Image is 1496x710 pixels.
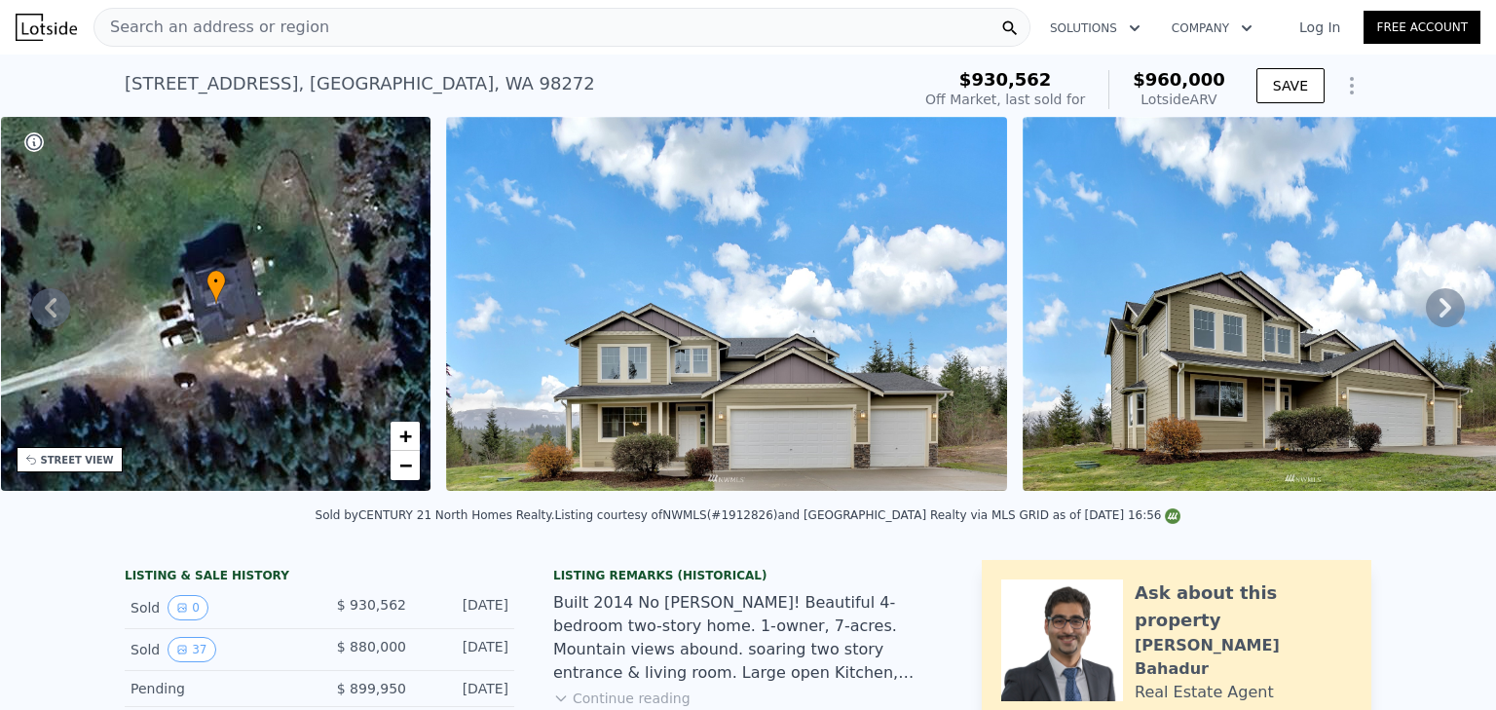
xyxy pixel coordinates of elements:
div: Pending [131,679,304,698]
span: $960,000 [1133,69,1225,90]
img: NWMLS Logo [1165,508,1180,524]
div: Listing courtesy of NWMLS (#1912826) and [GEOGRAPHIC_DATA] Realty via MLS GRID as of [DATE] 16:56 [555,508,1181,522]
div: Listing Remarks (Historical) [553,568,943,583]
div: Sold [131,637,304,662]
button: View historical data [168,637,215,662]
a: Free Account [1364,11,1480,44]
button: SAVE [1256,68,1325,103]
div: STREET VIEW [41,453,114,467]
button: Solutions [1034,11,1156,46]
img: Sale: 149194035 Parcel: 103914340 [446,117,1007,491]
div: • [206,270,226,304]
div: Sold by CENTURY 21 North Homes Realty . [316,508,555,522]
div: [STREET_ADDRESS] , [GEOGRAPHIC_DATA] , WA 98272 [125,70,595,97]
img: Lotside [16,14,77,41]
button: Show Options [1332,66,1371,105]
span: Search an address or region [94,16,329,39]
div: Built 2014 No [PERSON_NAME]! Beautiful 4-bedroom two-story home. 1-owner, 7-acres. Mountain views... [553,591,943,685]
div: Lotside ARV [1133,90,1225,109]
div: [PERSON_NAME] Bahadur [1135,634,1352,681]
span: $ 880,000 [337,639,406,654]
div: [DATE] [422,679,508,698]
div: Off Market, last sold for [925,90,1085,109]
div: [DATE] [422,595,508,620]
div: [DATE] [422,637,508,662]
div: Sold [131,595,304,620]
div: LISTING & SALE HISTORY [125,568,514,587]
a: Zoom out [391,451,420,480]
button: View historical data [168,595,208,620]
button: Continue reading [553,689,691,708]
span: $ 930,562 [337,597,406,613]
span: $ 899,950 [337,681,406,696]
a: Log In [1276,18,1364,37]
span: + [399,424,412,448]
a: Zoom in [391,422,420,451]
span: − [399,453,412,477]
span: $930,562 [959,69,1052,90]
div: Ask about this property [1135,579,1352,634]
button: Company [1156,11,1268,46]
span: • [206,273,226,290]
div: Real Estate Agent [1135,681,1274,704]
